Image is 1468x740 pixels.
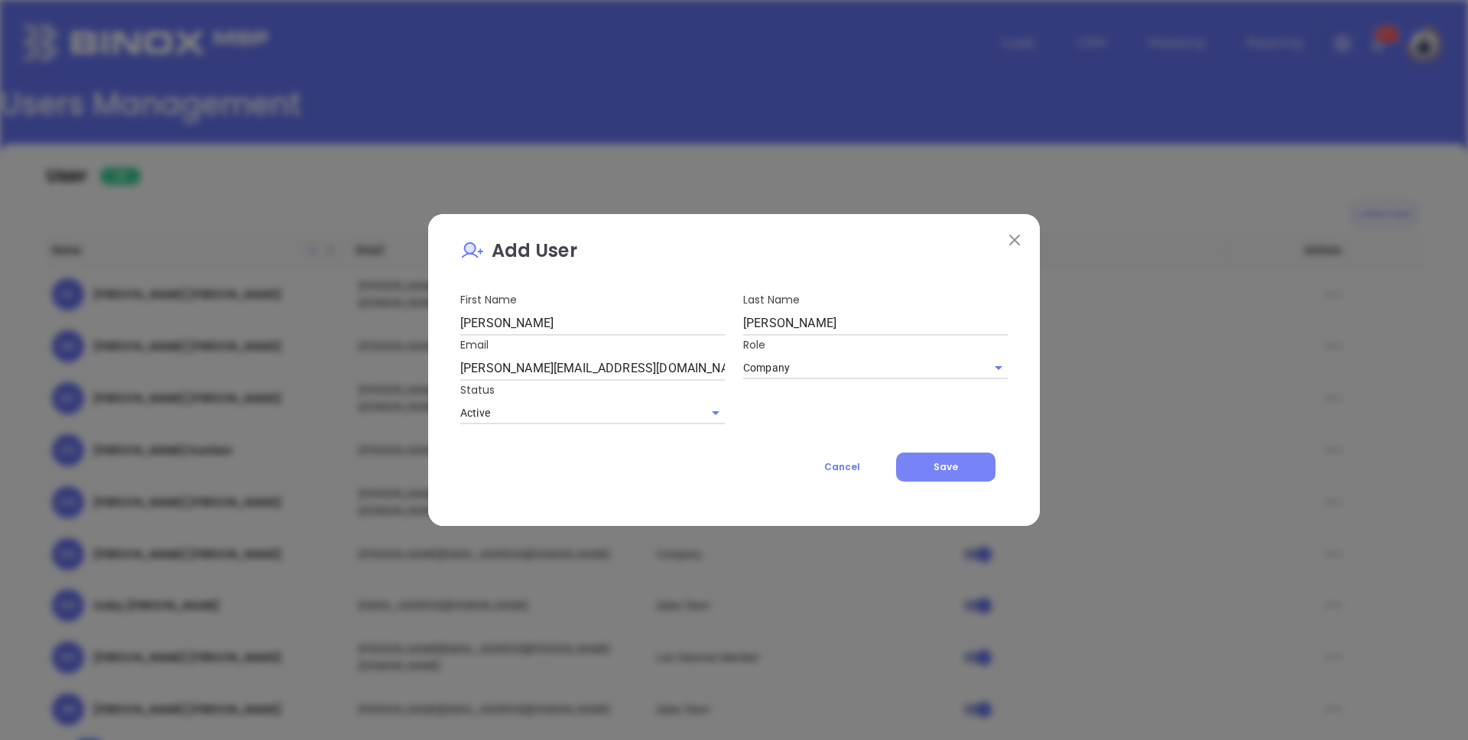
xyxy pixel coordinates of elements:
span: Save [934,460,958,473]
label: Status [460,382,495,398]
button: Open [705,402,726,424]
label: Last Name [743,292,800,308]
label: Role [743,337,765,353]
button: Open [988,357,1009,378]
p: Add User [460,237,1008,272]
label: Email [460,337,489,353]
img: close modal [1009,235,1020,245]
label: First Name [460,292,517,308]
span: Cancel [824,460,860,473]
button: Cancel [796,453,888,482]
button: Save [896,453,995,482]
